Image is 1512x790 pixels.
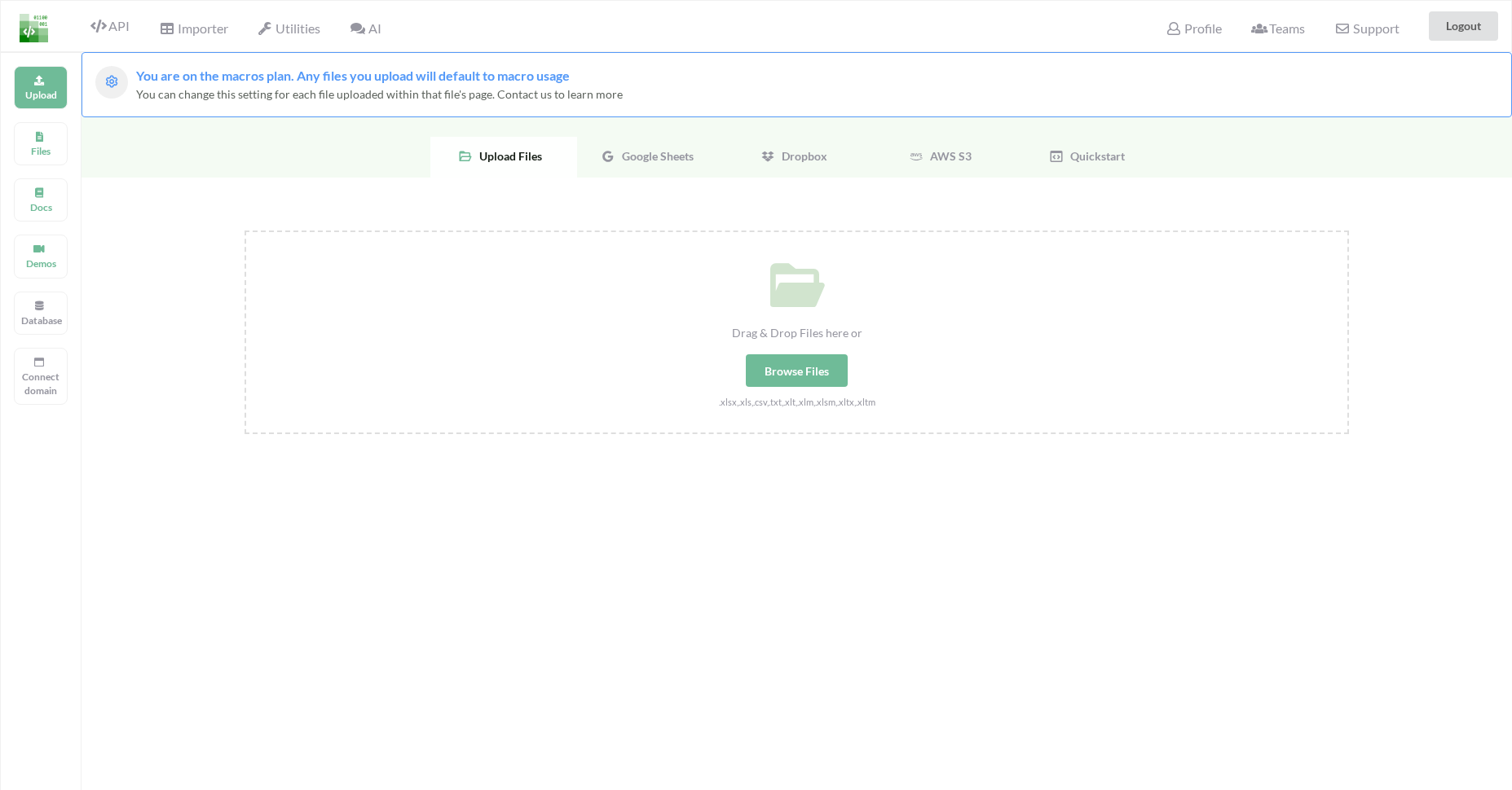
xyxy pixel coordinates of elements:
[258,20,320,36] span: Utilities
[1429,11,1498,41] button: Logout
[1064,149,1125,163] span: Quickstart
[775,149,827,163] span: Dropbox
[746,354,848,387] div: Browse Files
[615,149,694,163] span: Google Sheets
[473,149,542,163] span: Upload Files
[1166,20,1221,36] span: Profile
[159,20,227,36] span: Importer
[21,88,60,102] p: Upload
[136,68,570,83] span: You are on the macros plan. Any files you upload will default to macro usage
[21,144,60,158] p: Files
[350,20,381,36] span: AI
[246,324,1347,341] div: Drag & Drop Files here or
[1334,22,1399,35] span: Support
[21,314,60,327] p: Database
[21,200,60,214] p: Docs
[1251,20,1305,36] span: Teams
[21,370,60,397] p: Connect domain
[136,87,623,101] span: You can change this setting for each file uploaded within that file's page. Contact us to learn more
[21,257,60,270] p: Demos
[90,18,130,33] span: API
[719,397,875,407] small: .xlsx,.xls,.csv,.txt,.xlt,.xlm,.xlsm,.xltx,.xltm
[20,14,48,42] img: LogoIcon.png
[924,149,972,163] span: AWS S3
